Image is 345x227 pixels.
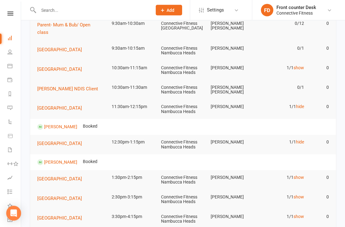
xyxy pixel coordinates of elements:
[307,61,332,75] td: 0
[307,80,332,95] td: 0
[158,170,208,190] td: Connective Fitness Nambucca Heads
[37,67,82,72] span: [GEOGRAPHIC_DATA]
[208,41,258,56] td: [PERSON_NAME]
[44,160,77,165] a: [PERSON_NAME]
[293,195,304,200] a: show
[7,46,21,60] a: People
[208,190,258,205] td: [PERSON_NAME]
[293,214,304,219] a: show
[7,199,21,213] a: What's New
[7,60,21,74] a: Calendar
[208,80,258,100] td: [PERSON_NAME] [PERSON_NAME]
[7,32,21,46] a: Dashboard
[167,8,174,13] span: Add
[207,3,224,17] span: Settings
[257,41,307,56] td: 0/1
[296,104,304,109] a: hide
[109,210,159,224] td: 3:30pm-4:15pm
[158,41,208,61] td: Connective Fitness Nambucca Heads
[208,16,258,36] td: [PERSON_NAME] [PERSON_NAME]
[6,206,21,221] div: Open Intercom Messenger
[7,88,21,102] a: Reports
[158,61,208,80] td: Connective Fitness Nambucca Heads
[208,100,258,114] td: [PERSON_NAME]
[37,21,106,36] button: Parent- Mum & Bub/ Open class
[208,135,258,150] td: [PERSON_NAME]
[80,119,100,134] td: Booked
[37,86,98,92] span: [PERSON_NAME] NDIS Client
[109,170,159,185] td: 1:30pm-2:15pm
[37,176,82,182] span: [GEOGRAPHIC_DATA]
[307,100,332,114] td: 0
[293,175,304,180] a: show
[257,210,307,224] td: 1/1
[307,190,332,205] td: 0
[296,140,304,145] a: hide
[257,190,307,205] td: 1/1
[257,100,307,114] td: 1/1
[7,171,21,185] a: Assessments
[276,5,316,10] div: Front counter Desk
[37,195,86,202] button: [GEOGRAPHIC_DATA]
[307,16,332,31] td: 0
[307,210,332,224] td: 0
[109,41,159,56] td: 9:30am-10:15am
[156,5,182,16] button: Add
[37,85,102,93] button: [PERSON_NAME] NDIS Client
[37,106,82,111] span: [GEOGRAPHIC_DATA]
[37,175,86,183] button: [GEOGRAPHIC_DATA]
[257,135,307,150] td: 1/1
[158,80,208,100] td: Connective Fitness Nambucca Heads
[109,135,159,150] td: 12:30pm-1:15pm
[37,22,90,35] span: Parent- Mum & Bub/ Open class
[208,61,258,75] td: [PERSON_NAME]
[158,100,208,119] td: Connective Fitness Nambucca Heads
[257,170,307,185] td: 1/1
[158,190,208,210] td: Connective Fitness Nambucca Heads
[307,170,332,185] td: 0
[109,100,159,114] td: 11:30am-12:15pm
[37,46,86,54] button: [GEOGRAPHIC_DATA]
[109,61,159,75] td: 10:30am-11:15am
[44,125,77,129] a: [PERSON_NAME]
[307,41,332,56] td: 0
[109,16,159,31] td: 9:30am-10:30am
[293,66,304,70] a: show
[7,74,21,88] a: Payments
[37,196,82,202] span: [GEOGRAPHIC_DATA]
[208,170,258,185] td: [PERSON_NAME]
[109,190,159,205] td: 2:30pm-3:15pm
[37,47,82,53] span: [GEOGRAPHIC_DATA]
[37,215,86,222] button: [GEOGRAPHIC_DATA]
[158,16,208,36] td: Connective Fitness [GEOGRAPHIC_DATA]
[80,155,100,169] td: Booked
[37,6,148,15] input: Search...
[37,140,86,148] button: [GEOGRAPHIC_DATA]
[109,80,159,95] td: 10:30am-11:30am
[257,80,307,95] td: 0/1
[158,135,208,155] td: Connective Fitness Nambucca Heads
[37,141,82,147] span: [GEOGRAPHIC_DATA]
[37,105,86,112] button: [GEOGRAPHIC_DATA]
[276,10,316,16] div: Connective Fitness
[257,16,307,31] td: 0/12
[257,61,307,75] td: 1/1
[208,210,258,224] td: [PERSON_NAME]
[307,135,332,150] td: 0
[37,66,86,73] button: [GEOGRAPHIC_DATA]
[7,129,21,143] a: Product Sales
[261,4,273,16] div: FD
[37,216,82,221] span: [GEOGRAPHIC_DATA]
